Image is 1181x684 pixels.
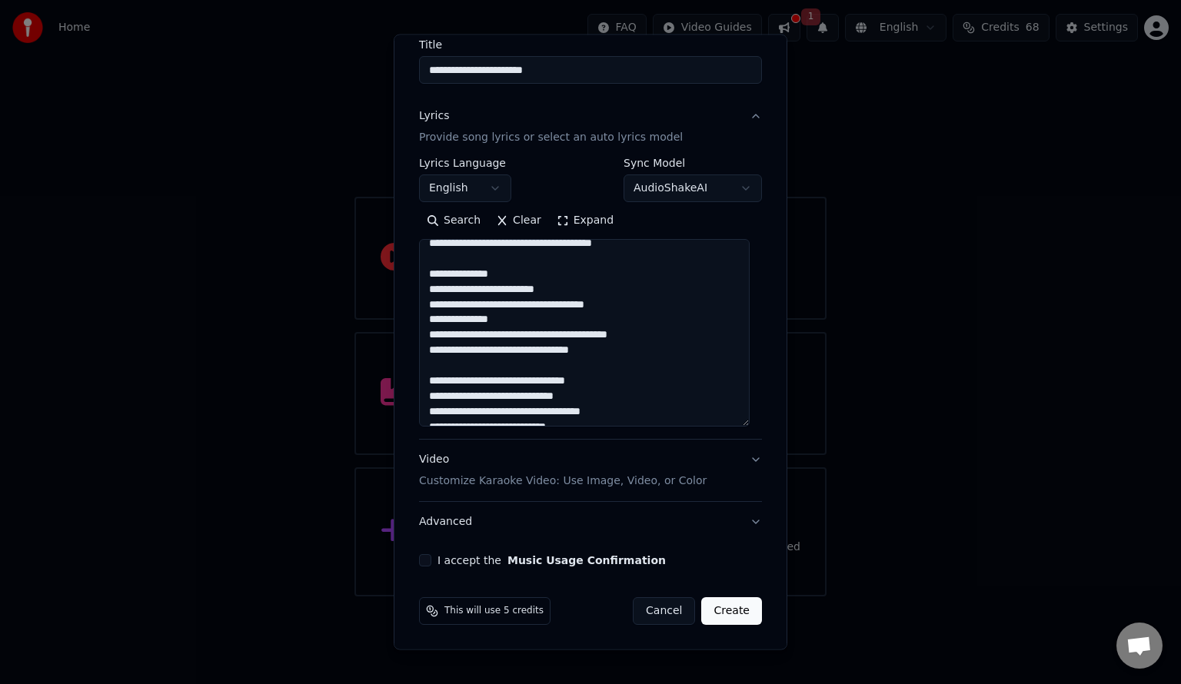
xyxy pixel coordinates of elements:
[419,158,762,439] div: LyricsProvide song lyrics or select an auto lyrics model
[624,158,762,168] label: Sync Model
[488,208,549,233] button: Clear
[419,158,511,168] label: Lyrics Language
[419,452,707,489] div: Video
[437,555,666,566] label: I accept the
[419,130,683,145] p: Provide song lyrics or select an auto lyrics model
[419,40,762,51] label: Title
[419,440,762,501] button: VideoCustomize Karaoke Video: Use Image, Video, or Color
[419,97,762,158] button: LyricsProvide song lyrics or select an auto lyrics model
[419,502,762,542] button: Advanced
[419,208,488,233] button: Search
[701,597,762,625] button: Create
[507,555,666,566] button: I accept the
[444,605,544,617] span: This will use 5 credits
[549,208,621,233] button: Expand
[419,473,707,489] p: Customize Karaoke Video: Use Image, Video, or Color
[633,597,695,625] button: Cancel
[419,109,449,125] div: Lyrics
